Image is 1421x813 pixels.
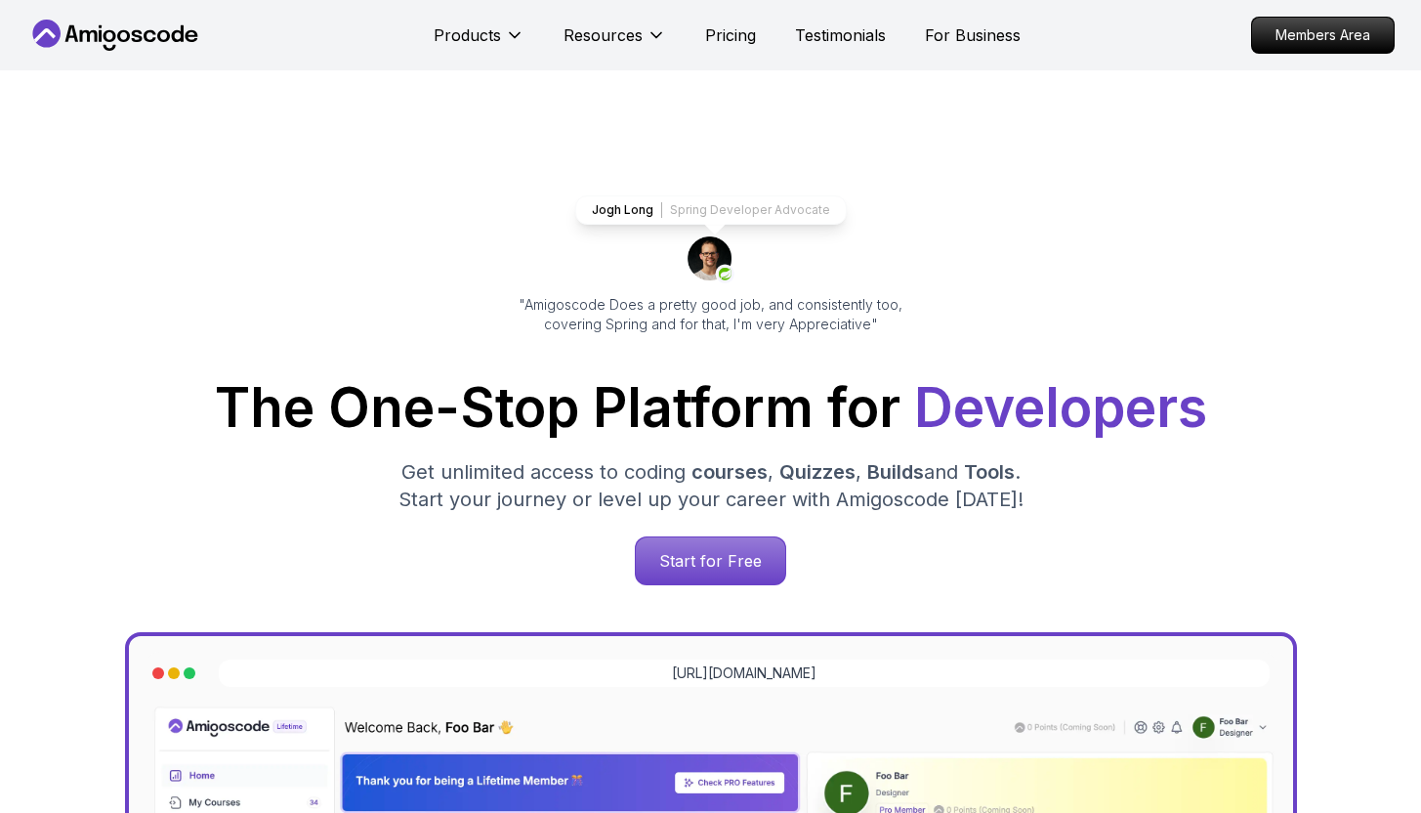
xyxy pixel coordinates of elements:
[1252,18,1394,53] p: Members Area
[592,202,653,218] p: Jogh Long
[383,458,1039,513] p: Get unlimited access to coding , , and . Start your journey or level up your career with Amigosco...
[867,460,924,484] span: Builds
[691,460,768,484] span: courses
[670,202,830,218] p: Spring Developer Advocate
[434,23,501,47] p: Products
[914,375,1207,440] span: Developers
[434,23,524,63] button: Products
[635,536,786,585] a: Start for Free
[779,460,856,484] span: Quizzes
[705,23,756,47] a: Pricing
[688,236,734,283] img: josh long
[964,460,1015,484] span: Tools
[564,23,643,47] p: Resources
[1251,17,1395,54] a: Members Area
[492,295,930,334] p: "Amigoscode Does a pretty good job, and consistently too, covering Spring and for that, I'm very ...
[43,381,1379,435] h1: The One-Stop Platform for
[672,663,816,683] a: [URL][DOMAIN_NAME]
[925,23,1021,47] a: For Business
[636,537,785,584] p: Start for Free
[795,23,886,47] a: Testimonials
[564,23,666,63] button: Resources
